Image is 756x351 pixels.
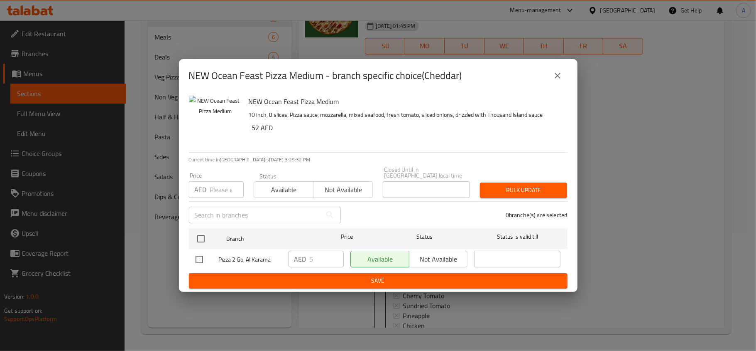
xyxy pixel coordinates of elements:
[189,207,322,223] input: Search in branches
[257,184,310,196] span: Available
[189,96,242,149] img: NEW Ocean Feast Pizza Medium
[195,185,207,195] p: AED
[226,234,313,244] span: Branch
[317,184,369,196] span: Not available
[474,232,560,242] span: Status is valid till
[381,232,467,242] span: Status
[189,156,568,163] p: Current time in [GEOGRAPHIC_DATA] is [DATE] 3:29:32 PM
[294,254,306,264] p: AED
[548,66,568,86] button: close
[487,185,560,195] span: Bulk update
[219,255,282,265] span: Pizza 2 Go, Al Karama
[310,251,344,267] input: Please enter price
[210,181,244,198] input: Please enter price
[189,69,462,82] h2: NEW Ocean Feast Pizza Medium - branch specific choice(Cheddar)
[196,276,561,286] span: Save
[189,273,568,289] button: Save
[254,181,313,198] button: Available
[252,122,561,133] h6: 52 AED
[249,110,561,120] p: 10 inch, 8 slices. Pizza sauce, mozzarella, mixed seafood, fresh tomato, sliced onions, drizzled ...
[319,232,374,242] span: Price
[480,183,567,198] button: Bulk update
[249,96,561,107] h6: NEW Ocean Feast Pizza Medium
[506,211,568,219] p: 0 branche(s) are selected
[313,181,373,198] button: Not available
